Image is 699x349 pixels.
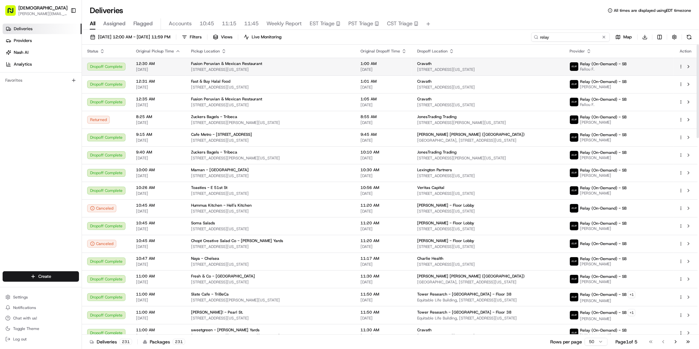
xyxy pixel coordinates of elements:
[136,310,181,315] span: 11:00 AM
[136,203,181,208] span: 10:45 AM
[417,191,559,196] span: [STREET_ADDRESS][US_STATE]
[360,203,407,208] span: 11:20 AM
[136,138,181,143] span: [DATE]
[136,155,181,161] span: [DATE]
[360,49,400,54] span: Original Dropoff Time
[3,293,79,302] button: Settings
[191,274,255,279] span: Fresh & Co - [GEOGRAPHIC_DATA]
[191,238,283,243] span: Chopt Creative Salad Co - [PERSON_NAME] Yards
[3,335,79,344] button: Log out
[580,150,627,155] span: Relay (On-Demand) - SB
[417,292,512,297] span: Tower Research - [GEOGRAPHIC_DATA] - Floor 38
[360,61,407,66] span: 1:00 AM
[191,85,350,90] span: [STREET_ADDRESS][US_STATE]
[580,120,627,125] span: [PERSON_NAME]
[136,292,181,297] span: 11:00 AM
[7,96,12,101] div: 📗
[17,42,108,49] input: Clear
[14,50,29,55] span: Nash AI
[191,244,350,249] span: [STREET_ADDRESS][US_STATE]
[570,98,578,106] img: relay_logo_black.png
[191,167,249,173] span: Maman - [GEOGRAPHIC_DATA]
[3,24,82,34] a: Deliveries
[143,339,185,345] div: Packages
[3,59,82,70] a: Analytics
[570,49,585,54] span: Provider
[570,169,578,177] img: relay_logo_black.png
[417,79,432,84] span: Cravath
[580,298,635,303] span: [PERSON_NAME]
[417,316,559,321] span: Equitable Life Building, [STREET_ADDRESS][US_STATE]
[222,20,236,28] span: 11:15
[13,316,37,321] span: Chat with us!
[417,61,432,66] span: Cravath
[360,79,407,84] span: 1:01 AM
[360,96,407,102] span: 1:05 AM
[179,32,204,42] button: Filters
[580,221,627,226] span: Relay (On-Demand) - SB
[4,92,53,104] a: 📗Knowledge Base
[13,326,39,331] span: Toggle Theme
[191,256,219,261] span: Naya - Chelsea
[360,256,407,261] span: 11:17 AM
[360,120,407,125] span: [DATE]
[3,75,79,86] div: Favorites
[191,209,350,214] span: [STREET_ADDRESS][US_STATE]
[136,274,181,279] span: 11:00 AM
[417,279,559,285] span: [GEOGRAPHIC_DATA], [STREET_ADDRESS][US_STATE]
[580,79,627,84] span: Relay (On-Demand) - SB
[570,80,578,89] img: relay_logo_black.png
[191,79,230,84] span: Fast & Buy Halal Food
[570,133,578,142] img: relay_logo_black.png
[417,185,444,190] span: Veritas Capital
[3,35,82,46] a: Providers
[685,32,694,42] button: Refresh
[136,102,181,108] span: [DATE]
[580,206,627,211] span: Relay (On-Demand) - SB
[360,244,407,249] span: [DATE]
[360,238,407,243] span: 11:20 AM
[580,84,627,90] span: [PERSON_NAME]
[136,262,181,267] span: [DATE]
[38,274,51,279] span: Create
[417,132,525,137] span: [PERSON_NAME] [PERSON_NAME] ([GEOGRAPHIC_DATA])
[62,95,105,102] span: API Documentation
[191,316,350,321] span: [STREET_ADDRESS][US_STATE]
[98,34,170,40] span: [DATE] 12:00 AM - [DATE] 11:59 PM
[580,279,627,284] span: [PERSON_NAME]
[136,244,181,249] span: [DATE]
[580,333,627,338] span: [PERSON_NAME]
[580,316,635,321] span: [PERSON_NAME]
[570,257,578,266] img: relay_logo_black.png
[22,63,107,69] div: Start new chat
[191,310,243,315] span: [PERSON_NAME]! - Pearl St.
[191,138,350,143] span: [STREET_ADDRESS][US_STATE]
[580,61,627,67] span: Relay (On-Demand) - SB
[191,114,237,119] span: Zuckers Bagels - Tribeca
[173,339,185,345] div: 231
[191,132,252,137] span: Cafe Metro - [STREET_ADDRESS]
[136,279,181,285] span: [DATE]
[136,316,181,321] span: [DATE]
[3,3,68,18] button: [DEMOGRAPHIC_DATA][PERSON_NAME][EMAIL_ADDRESS][DOMAIN_NAME]
[191,262,350,267] span: [STREET_ADDRESS][US_STATE]
[360,279,407,285] span: [DATE]
[417,203,474,208] span: [PERSON_NAME] - Floor Lobby
[3,303,79,312] button: Notifications
[348,20,373,28] span: PST Triage
[360,310,407,315] span: 11:50 AM
[360,226,407,232] span: [DATE]
[87,240,116,248] button: Canceled
[136,298,181,303] span: [DATE]
[266,20,302,28] span: Weekly Report
[580,155,627,160] span: [PERSON_NAME]
[417,114,456,119] span: JonesTrading Trading
[136,238,181,243] span: 10:45 AM
[53,92,108,104] a: 💻API Documentation
[136,114,181,119] span: 8:25 AM
[136,96,181,102] span: 12:35 AM
[570,115,578,124] img: relay_logo_black.png
[570,186,578,195] img: relay_logo_black.png
[7,26,119,37] p: Welcome 👋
